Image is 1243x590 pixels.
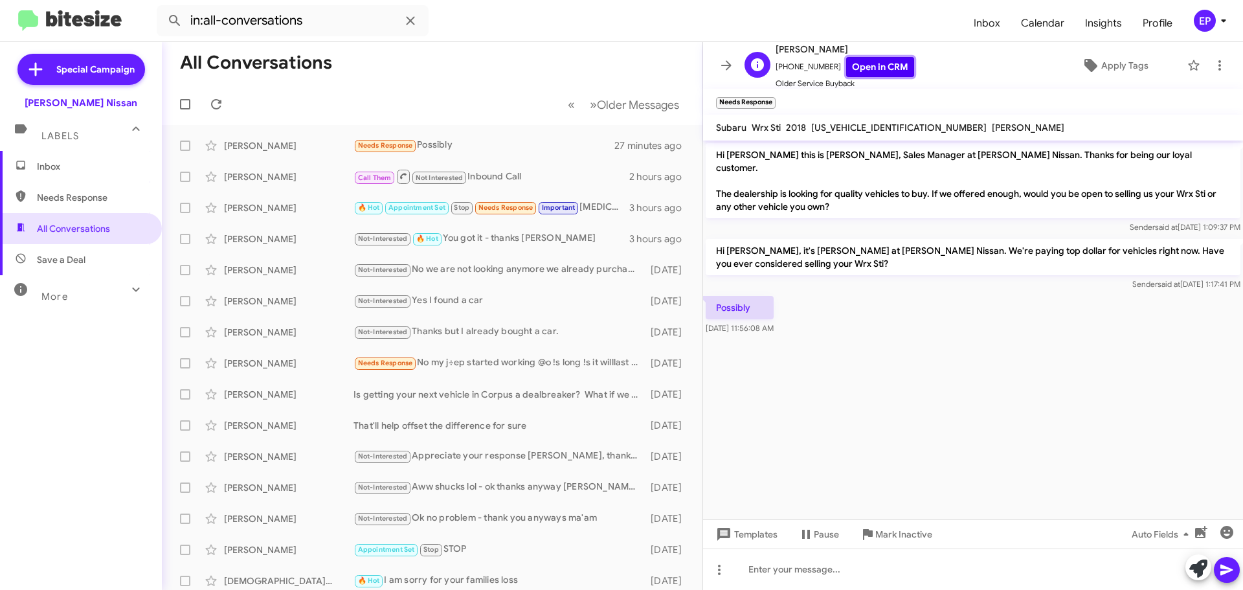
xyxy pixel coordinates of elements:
span: Needs Response [478,203,533,212]
div: [PERSON_NAME] Nissan [25,96,137,109]
a: Calendar [1011,5,1075,42]
span: 2018 [786,122,806,133]
span: 🔥 Hot [358,576,380,585]
a: Profile [1132,5,1183,42]
div: Aww shucks lol - ok thanks anyway [PERSON_NAME]! [353,480,644,495]
div: [PERSON_NAME] [224,139,353,152]
span: Not-Interested [358,483,408,492]
div: [DATE] [644,574,692,587]
span: [PERSON_NAME] [992,122,1064,133]
span: Not-Interested [358,328,408,336]
span: [US_VEHICLE_IDENTIFICATION_NUMBER] [811,122,987,133]
a: Insights [1075,5,1132,42]
span: Not Interested [416,174,464,182]
p: Possibly [706,296,774,319]
div: Ok no problem - thank you anyways ma'am [353,511,644,526]
p: Hi [PERSON_NAME] this is [PERSON_NAME], Sales Manager at [PERSON_NAME] Nissan. Thanks for being o... [706,143,1240,218]
div: STOP [353,542,644,557]
span: Not-Interested [358,266,408,274]
div: Is getting your next vehicle in Corpus a dealbreaker? What if we could deliver to your home, e-si... [353,388,644,401]
a: Inbox [963,5,1011,42]
button: Templates [703,523,788,546]
div: 2 hours ago [629,170,692,183]
div: Yes I found a car [353,293,644,308]
div: Thanks but I already bought a car. [353,324,644,339]
div: 27 minutes ago [614,139,692,152]
span: Stop [423,545,439,554]
span: Not-Interested [358,234,408,243]
button: Apply Tags [1048,54,1181,77]
div: [DATE] [644,450,692,463]
div: Inbound Call [353,168,629,185]
div: [PERSON_NAME] [224,326,353,339]
span: « [568,96,575,113]
div: [PERSON_NAME] [224,201,353,214]
span: All Conversations [37,222,110,235]
span: Sender [DATE] 1:09:37 PM [1130,222,1240,232]
span: Mark Inactive [875,523,932,546]
a: Special Campaign [17,54,145,85]
span: More [41,291,68,302]
button: Pause [788,523,849,546]
span: Save a Deal [37,253,85,266]
div: [PERSON_NAME] [224,450,353,463]
span: Wrx Sti [752,122,781,133]
div: You got it - thanks [PERSON_NAME] [353,231,629,246]
div: Possibly [353,138,614,153]
span: Not-Interested [358,297,408,305]
div: [PERSON_NAME] [224,170,353,183]
span: Needs Response [358,141,413,150]
span: Stop [454,203,469,212]
div: No my j÷ep started working @o !s long !s it willlast i will stick with it. I however when i do ne... [353,356,644,370]
span: Inbox [37,160,147,173]
span: 🔥 Hot [358,203,380,212]
span: [DATE] 11:56:08 AM [706,323,774,333]
span: Needs Response [358,359,413,367]
div: EP [1194,10,1216,32]
nav: Page navigation example [561,91,687,118]
span: Needs Response [37,191,147,204]
span: Older Service Buyback [776,77,914,90]
span: said at [1155,222,1178,232]
div: [DATE] [644,264,692,277]
div: [PERSON_NAME] [224,264,353,277]
span: Labels [41,130,79,142]
div: [PERSON_NAME] [224,512,353,525]
small: Needs Response [716,97,776,109]
div: [PERSON_NAME] [224,481,353,494]
span: [PHONE_NUMBER] [776,57,914,77]
div: That'll help offset the difference for sure [353,419,644,432]
div: [DATE] [644,481,692,494]
div: [DATE] [644,543,692,556]
div: [DATE] [644,326,692,339]
span: Call Them [358,174,392,182]
div: [DATE] [644,357,692,370]
span: Templates [713,523,778,546]
button: EP [1183,10,1229,32]
p: Hi [PERSON_NAME], it's [PERSON_NAME] at [PERSON_NAME] Nissan. We're paying top dollar for vehicle... [706,239,1240,275]
a: Open in CRM [846,57,914,77]
div: [DATE] [644,388,692,401]
span: Appointment Set [388,203,445,212]
div: [DATE] [644,295,692,308]
h1: All Conversations [180,52,332,73]
div: [DATE] [644,512,692,525]
span: Older Messages [597,98,679,112]
div: [PERSON_NAME] [224,419,353,432]
div: [DEMOGRAPHIC_DATA][PERSON_NAME] [224,574,353,587]
div: [PERSON_NAME] [224,233,353,245]
span: Subaru [716,122,746,133]
div: Appreciate your response [PERSON_NAME], thank you [353,449,644,464]
div: [PERSON_NAME] [224,295,353,308]
span: Pause [814,523,839,546]
span: Apply Tags [1101,54,1148,77]
span: Not-Interested [358,514,408,523]
span: said at [1158,279,1180,289]
div: I am sorry for your families loss [353,573,644,588]
div: 3 hours ago [629,233,692,245]
div: [MEDICAL_DATA], now replace believeth with the root word of believe from Greek which is [PERSON_N... [353,200,629,215]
